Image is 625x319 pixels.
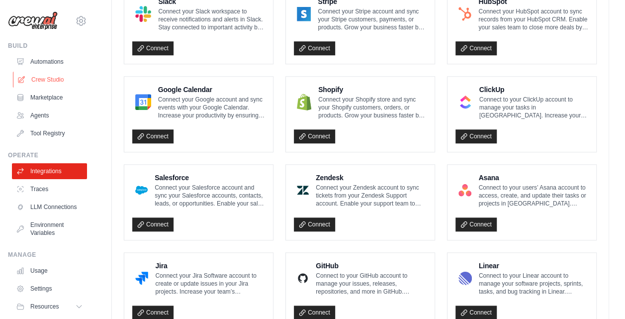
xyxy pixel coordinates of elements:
[478,7,588,31] p: Connect your HubSpot account to sync records from your HubSpot CRM. Enable your sales team to clo...
[294,41,335,55] a: Connect
[297,180,309,200] img: Zendesk Logo
[479,261,588,271] h4: Linear
[316,173,427,183] h4: Zendesk
[8,11,58,30] img: Logo
[12,299,87,315] button: Resources
[479,96,588,119] p: Connect to your ClickUp account to manage your tasks in [GEOGRAPHIC_DATA]. Increase your team’s p...
[135,268,148,288] img: Jira Logo
[30,303,59,311] span: Resources
[458,268,472,288] img: Linear Logo
[8,151,87,159] div: Operate
[12,54,87,70] a: Automations
[13,72,88,88] a: Crew Studio
[478,184,588,208] p: Connect to your users’ Asana account to access, create, and update their tasks or projects in [GE...
[158,7,265,31] p: Connect your Slack workspace to receive notifications and alerts in Slack. Stay connected to impo...
[155,184,265,208] p: Connect your Salesforce account and sync your Salesforce accounts, contacts, leads, or opportunit...
[12,90,87,106] a: Marketplace
[12,181,87,197] a: Traces
[294,217,335,231] a: Connect
[479,85,588,95] h4: ClickUp
[455,41,497,55] a: Connect
[8,42,87,50] div: Build
[479,272,588,296] p: Connect to your Linear account to manage your software projects, sprints, tasks, and bug tracking...
[318,7,427,31] p: Connect your Stripe account and sync your Stripe customers, payments, or products. Grow your busi...
[458,4,471,24] img: HubSpot Logo
[12,199,87,215] a: LLM Connections
[132,129,174,143] a: Connect
[318,85,427,95] h4: Shopify
[297,268,309,288] img: GitHub Logo
[12,163,87,179] a: Integrations
[297,92,311,112] img: Shopify Logo
[12,281,87,297] a: Settings
[155,272,265,296] p: Connect your Jira Software account to create or update issues in your Jira projects. Increase you...
[12,217,87,241] a: Environment Variables
[478,173,588,183] h4: Asana
[8,251,87,259] div: Manage
[12,107,87,123] a: Agents
[316,184,427,208] p: Connect your Zendesk account to sync tickets from your Zendesk Support account. Enable your suppo...
[458,92,472,112] img: ClickUp Logo
[155,173,265,183] h4: Salesforce
[12,263,87,279] a: Usage
[455,129,497,143] a: Connect
[458,180,471,200] img: Asana Logo
[135,4,151,24] img: Slack Logo
[316,272,427,296] p: Connect to your GitHub account to manage your issues, releases, repositories, and more in GitHub....
[155,261,265,271] h4: Jira
[294,129,335,143] a: Connect
[316,261,427,271] h4: GitHub
[12,125,87,141] a: Tool Registry
[135,180,148,200] img: Salesforce Logo
[318,96,427,119] p: Connect your Shopify store and sync your Shopify customers, orders, or products. Grow your busine...
[297,4,311,24] img: Stripe Logo
[158,85,265,95] h4: Google Calendar
[455,217,497,231] a: Connect
[158,96,265,119] p: Connect your Google account and sync events with your Google Calendar. Increase your productivity...
[132,217,174,231] a: Connect
[135,92,151,112] img: Google Calendar Logo
[132,41,174,55] a: Connect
